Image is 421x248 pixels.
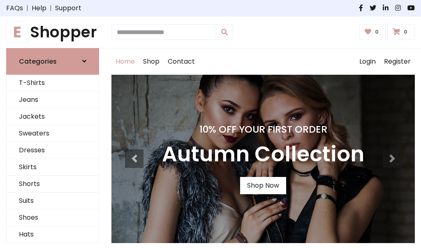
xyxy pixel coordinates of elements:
[240,177,286,194] a: Shop Now
[6,23,99,41] a: EShopper
[402,28,409,36] span: 0
[139,48,164,75] a: Shop
[46,3,55,13] span: |
[162,142,364,167] h3: Autumn Collection
[355,48,380,75] a: Login
[7,226,99,243] a: Hats
[7,108,99,125] a: Jackets
[7,209,99,226] a: Shoes
[7,92,99,108] a: Jeans
[7,125,99,142] a: Sweaters
[111,48,139,75] a: Home
[380,48,415,75] a: Register
[7,176,99,193] a: Shorts
[6,23,99,41] h1: Shopper
[7,75,99,92] a: T-Shirts
[32,3,46,13] a: Help
[6,48,99,75] a: Categories
[359,24,386,40] a: 0
[162,124,364,135] h4: 10% Off Your First Order
[6,21,28,43] span: E
[6,3,23,13] a: FAQs
[164,48,199,75] a: Contact
[7,159,99,176] a: Skirts
[19,57,57,65] h6: Categories
[7,142,99,159] a: Dresses
[55,3,81,13] a: Support
[23,3,32,13] span: |
[7,193,99,209] a: Suits
[373,28,381,36] span: 0
[387,24,415,40] a: 0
